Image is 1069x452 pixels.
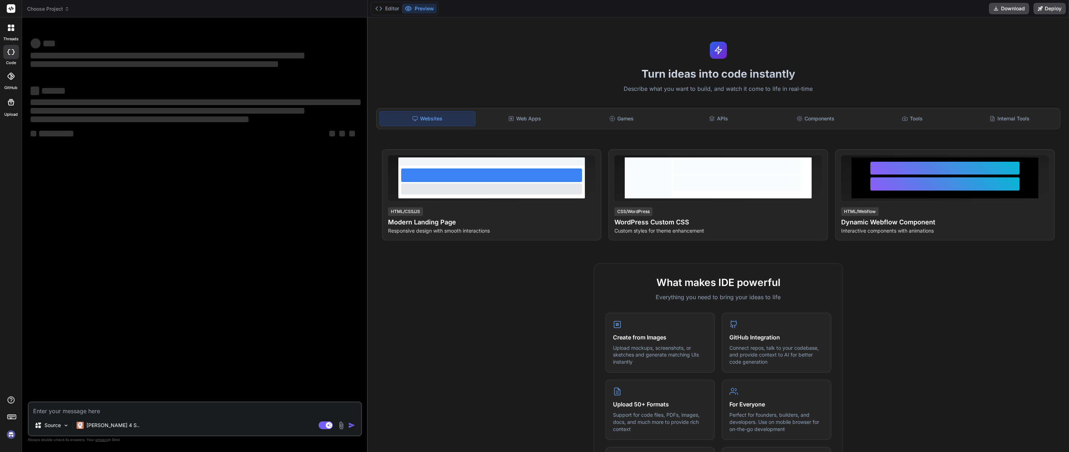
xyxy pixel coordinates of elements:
div: Websites [379,111,476,126]
label: Upload [4,111,18,118]
p: Responsive design with smooth interactions [388,227,596,234]
label: GitHub [4,85,17,91]
p: Source [44,422,61,429]
img: Claude 4 Sonnet [77,422,84,429]
p: Connect repos, talk to your codebase, and provide context to AI for better code generation [729,344,824,365]
button: Deploy [1033,3,1066,14]
button: Download [989,3,1029,14]
span: ‌ [349,131,355,136]
span: ‌ [43,41,55,46]
label: threads [3,36,19,42]
span: ‌ [329,131,335,136]
div: Web Apps [477,111,572,126]
span: ‌ [31,99,361,105]
img: attachment [337,421,345,430]
span: ‌ [339,131,345,136]
label: code [6,60,16,66]
div: Internal Tools [962,111,1057,126]
h4: For Everyone [729,400,824,409]
span: ‌ [31,61,278,67]
div: APIs [671,111,766,126]
p: Support for code files, PDFs, images, docs, and much more to provide rich context [613,411,707,432]
div: HTML/Webflow [841,207,879,216]
h4: WordPress Custom CSS [614,217,822,227]
h4: Dynamic Webflow Component [841,217,1049,227]
h4: Create from Images [613,333,707,342]
button: Preview [402,4,437,14]
span: ‌ [31,53,304,58]
p: Custom styles for theme enhancement [614,227,822,234]
span: ‌ [31,87,39,95]
span: ‌ [39,131,73,136]
h2: What makes IDE powerful [606,275,831,290]
span: ‌ [42,88,65,94]
p: Describe what you want to build, and watch it come to life in real-time [372,84,1065,94]
span: ‌ [31,131,36,136]
span: ‌ [31,116,248,122]
span: privacy [95,437,108,442]
span: ‌ [31,108,304,114]
span: Choose Project [27,5,69,12]
p: Everything you need to bring your ideas to life [606,293,831,301]
img: icon [348,422,355,429]
p: Upload mockups, screenshots, or sketches and generate matching UIs instantly [613,344,707,365]
h1: Turn ideas into code instantly [372,67,1065,80]
img: Pick Models [63,422,69,428]
img: signin [5,428,17,441]
div: HTML/CSS/JS [388,207,423,216]
p: Perfect for founders, builders, and developers. Use on mobile browser for on-the-go development [729,411,824,432]
p: Always double-check its answers. Your in Bind [28,436,362,443]
div: CSS/WordPress [614,207,653,216]
h4: Upload 50+ Formats [613,400,707,409]
span: ‌ [31,38,41,48]
div: Games [574,111,669,126]
button: Editor [372,4,402,14]
p: [PERSON_NAME] 4 S.. [87,422,140,429]
div: Tools [865,111,960,126]
h4: Modern Landing Page [388,217,596,227]
div: Components [768,111,863,126]
h4: GitHub Integration [729,333,824,342]
p: Interactive components with animations [841,227,1049,234]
